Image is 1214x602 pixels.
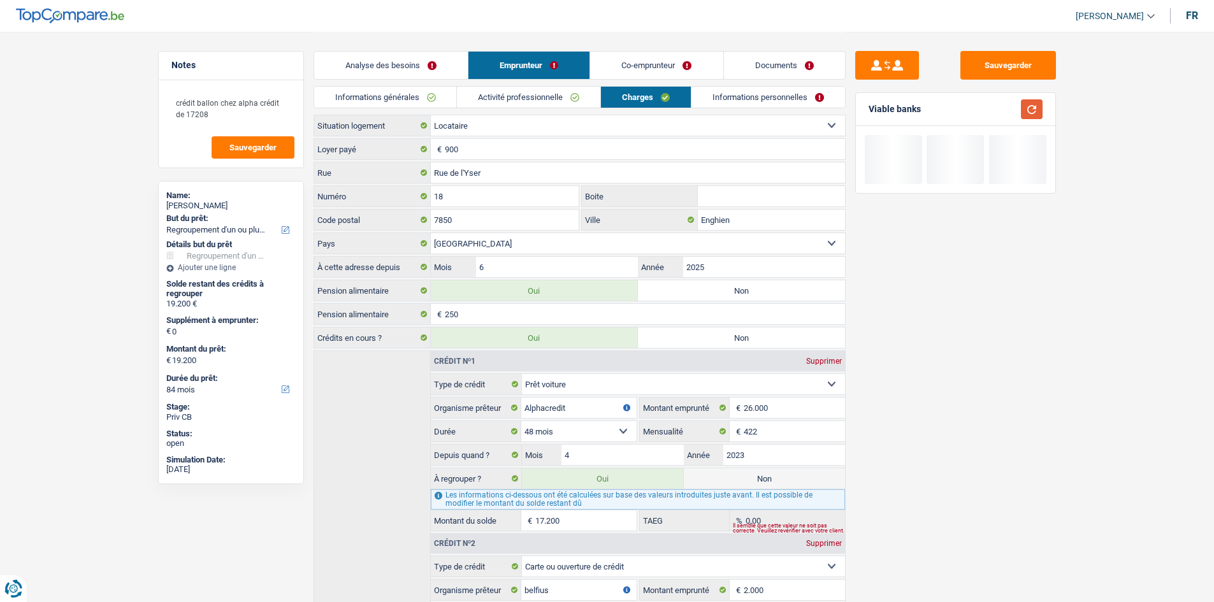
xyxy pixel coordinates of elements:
div: Supprimer [803,540,845,547]
h5: Notes [171,60,291,71]
button: Sauvegarder [960,51,1056,80]
div: fr [1186,10,1198,22]
div: [DATE] [166,464,296,475]
label: Oui [522,468,683,489]
label: Durée [431,421,521,441]
div: Solde restant des crédits à regrouper [166,279,296,299]
a: Analyse des besoins [314,52,468,79]
div: Viable banks [869,104,921,115]
a: Charges [601,87,691,108]
div: [PERSON_NAME] [166,201,296,211]
label: Non [638,280,845,301]
a: Co-emprunteur [590,52,723,79]
label: À cette adresse depuis [314,257,431,277]
div: Ajouter une ligne [166,263,296,272]
div: Priv CB [166,412,296,422]
a: Informations générales [314,87,457,108]
label: Mensualité [640,421,730,441]
label: Supplément à emprunter: [166,315,293,326]
div: Supprimer [803,357,845,365]
img: TopCompare Logo [16,8,124,24]
label: Année [684,445,723,465]
label: Organisme prêteur [431,398,521,418]
div: Stage: [166,402,296,412]
span: € [730,580,744,600]
label: Non [684,468,845,489]
label: Pension alimentaire [314,304,431,324]
span: [PERSON_NAME] [1076,11,1144,22]
a: Emprunteur [468,52,589,79]
span: € [730,398,744,418]
label: TAEG [640,510,730,531]
label: Oui [431,327,638,348]
label: Crédits en cours ? [314,327,431,348]
label: Mois [522,445,561,465]
span: € [431,304,445,324]
div: Crédit nº1 [431,357,479,365]
input: AAAA [723,445,845,465]
label: Loyer payé [314,139,431,159]
button: Sauvegarder [212,136,294,159]
label: Pension alimentaire [314,280,431,301]
a: Activité professionnelle [457,87,600,108]
label: Type de crédit [431,374,522,394]
label: Numéro [314,186,431,206]
label: Non [638,327,845,348]
input: MM [561,445,683,465]
label: Oui [431,280,638,301]
label: Type de crédit [431,556,522,577]
span: € [166,326,171,336]
label: Montant emprunté [640,398,730,418]
label: Depuis quand ? [431,445,522,465]
label: Ville [582,210,698,230]
label: Montant du prêt: [166,344,293,354]
span: € [431,139,445,159]
label: Situation logement [314,115,431,136]
label: Code postal [314,210,431,230]
label: But du prêt: [166,213,293,224]
div: open [166,438,296,448]
label: Montant du solde [431,510,521,531]
label: Année [638,257,683,277]
div: Détails but du prêt [166,240,296,250]
span: € [166,355,171,366]
span: € [521,510,535,531]
label: Montant emprunté [640,580,730,600]
span: Sauvegarder [229,143,277,152]
a: Documents [724,52,845,79]
div: Simulation Date: [166,455,296,465]
label: Organisme prêteur [431,580,521,600]
label: Durée du prêt: [166,373,293,383]
span: % [730,510,746,531]
div: 19.200 € [166,299,296,309]
div: Les informations ci-dessous ont été calculées sur base des valeurs introduites juste avant. Il es... [431,489,844,510]
span: € [730,421,744,441]
div: Name: [166,190,296,201]
div: Il semble que cette valeur ne soit pas correcte. Veuillez revérifier avec votre client. [733,526,844,531]
label: Boite [582,186,698,206]
input: MM [476,257,637,277]
a: [PERSON_NAME] [1066,6,1155,27]
label: Mois [431,257,476,277]
label: Pays [314,233,431,254]
label: Rue [314,162,431,183]
div: Crédit nº2 [431,540,479,547]
label: À regrouper ? [431,468,522,489]
div: Status: [166,429,296,439]
input: AAAA [683,257,844,277]
a: Informations personnelles [691,87,845,108]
